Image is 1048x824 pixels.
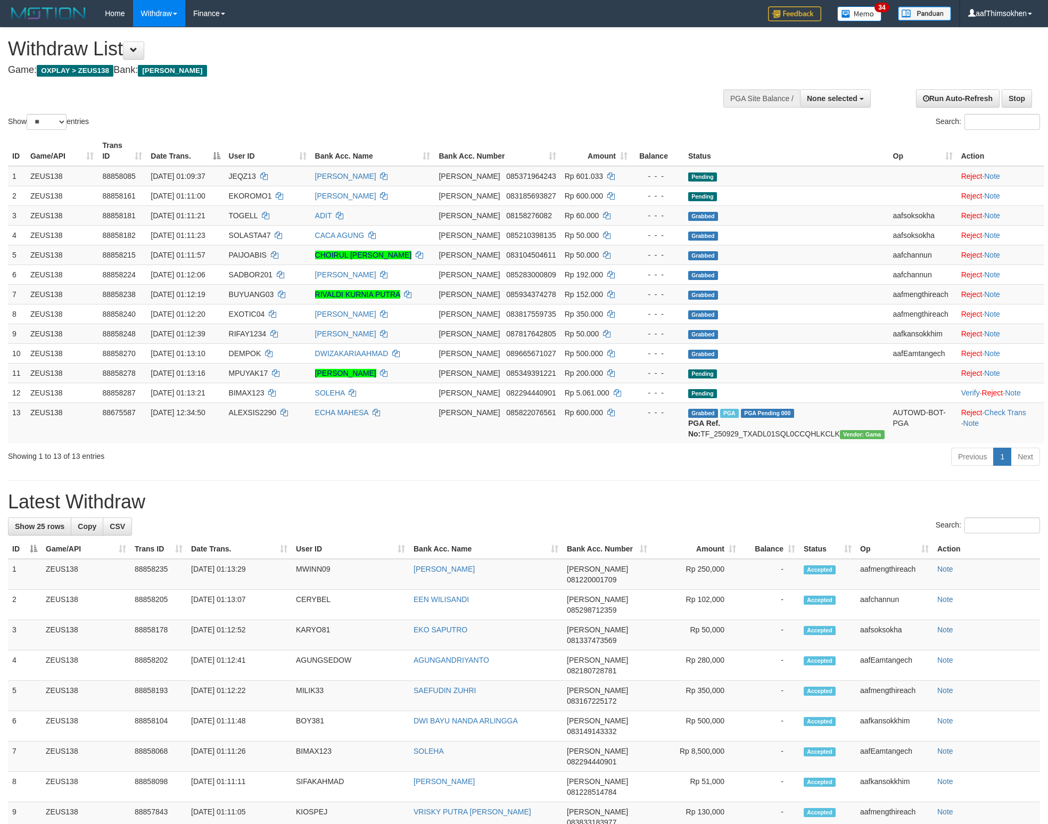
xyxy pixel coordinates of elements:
span: Copy 082294440901 to clipboard [506,389,556,397]
span: Rp 192.000 [565,270,603,279]
a: [PERSON_NAME] [315,270,376,279]
span: Grabbed [688,409,718,418]
span: Copy 085210398135 to clipboard [506,231,556,240]
a: Show 25 rows [8,517,71,535]
th: ID [8,136,26,166]
span: Copy 085349391221 to clipboard [506,369,556,377]
a: Check Trans [984,408,1026,417]
a: Note [937,656,953,664]
span: Marked by aafpengsreynich [720,409,739,418]
span: 88858278 [102,369,135,377]
span: 88858224 [102,270,135,279]
a: Note [937,716,953,725]
span: [DATE] 01:12:06 [151,270,205,279]
td: · [957,304,1044,324]
span: Copy 089665671027 to clipboard [506,349,556,358]
td: · [957,186,1044,205]
span: 88858085 [102,172,135,180]
span: Copy 087817642805 to clipboard [506,329,556,338]
span: Rp 350.000 [565,310,603,318]
td: 11 [8,363,26,383]
span: 88858182 [102,231,135,240]
a: EEN WILISANDI [414,595,469,604]
div: - - - [636,368,680,378]
td: 8 [8,304,26,324]
span: Pending [688,172,717,182]
span: Grabbed [688,251,718,260]
span: [PERSON_NAME] [439,270,500,279]
td: · [957,265,1044,284]
span: [PERSON_NAME] [439,211,500,220]
td: [DATE] 01:13:29 [187,559,292,590]
td: 4 [8,225,26,245]
span: Grabbed [688,232,718,241]
span: Pending [688,389,717,398]
td: ZEUS138 [42,620,130,650]
th: Balance: activate to sort column ascending [740,539,799,559]
td: 12 [8,383,26,402]
span: [PERSON_NAME] [439,349,500,358]
td: 88858178 [130,620,187,650]
span: [PERSON_NAME] [439,231,500,240]
h1: Withdraw List [8,38,688,60]
th: Action [957,136,1044,166]
span: [PERSON_NAME] [439,389,500,397]
span: SADBOR201 [229,270,273,279]
span: Grabbed [688,291,718,300]
span: BUYUANG03 [229,290,274,299]
span: 88858270 [102,349,135,358]
td: ZEUS138 [26,265,98,284]
td: ZEUS138 [26,186,98,205]
span: Rp 50.000 [565,251,599,259]
span: Rp 50.000 [565,329,599,338]
a: Reject [961,329,983,338]
a: Note [937,686,953,695]
span: Grabbed [688,271,718,280]
span: 34 [874,3,889,12]
span: [PERSON_NAME] [439,369,500,377]
a: Note [963,419,979,427]
a: Note [984,192,1000,200]
span: [DATE] 01:13:16 [151,369,205,377]
td: MWINN09 [292,559,409,590]
a: Note [937,807,953,816]
td: ZEUS138 [26,245,98,265]
th: Game/API: activate to sort column ascending [26,136,98,166]
img: Feedback.jpg [768,6,821,21]
span: 88858161 [102,192,135,200]
td: aafchannun [889,265,957,284]
a: Note [984,251,1000,259]
a: DWI BAYU NANDA ARLINGGA [414,716,518,725]
a: [PERSON_NAME] [315,369,376,377]
td: 13 [8,402,26,443]
span: [DATE] 01:12:19 [151,290,205,299]
span: 88858215 [102,251,135,259]
span: Copy 085934374278 to clipboard [506,290,556,299]
div: - - - [636,289,680,300]
a: Run Auto-Refresh [916,89,1000,108]
td: Rp 250,000 [651,559,740,590]
span: ALEXSIS2290 [229,408,277,417]
span: PGA Pending [741,409,794,418]
td: - [740,590,799,620]
span: Rp 601.033 [565,172,603,180]
th: Balance [632,136,684,166]
a: RIVALDI KURNIA PUTRA [315,290,400,299]
a: Note [1005,389,1021,397]
a: Note [984,310,1000,318]
span: [DATE] 01:11:57 [151,251,205,259]
a: Note [984,211,1000,220]
span: DEMPOK [229,349,261,358]
span: 88858238 [102,290,135,299]
a: ECHA MAHESA [315,408,368,417]
a: Note [984,369,1000,377]
th: Date Trans.: activate to sort column descending [146,136,224,166]
button: None selected [800,89,871,108]
th: User ID: activate to sort column ascending [225,136,311,166]
td: · [957,205,1044,225]
a: Reject [961,231,983,240]
span: TOGELL [229,211,258,220]
span: [DATE] 01:09:37 [151,172,205,180]
span: Rp 152.000 [565,290,603,299]
th: Amount: activate to sort column ascending [651,539,740,559]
